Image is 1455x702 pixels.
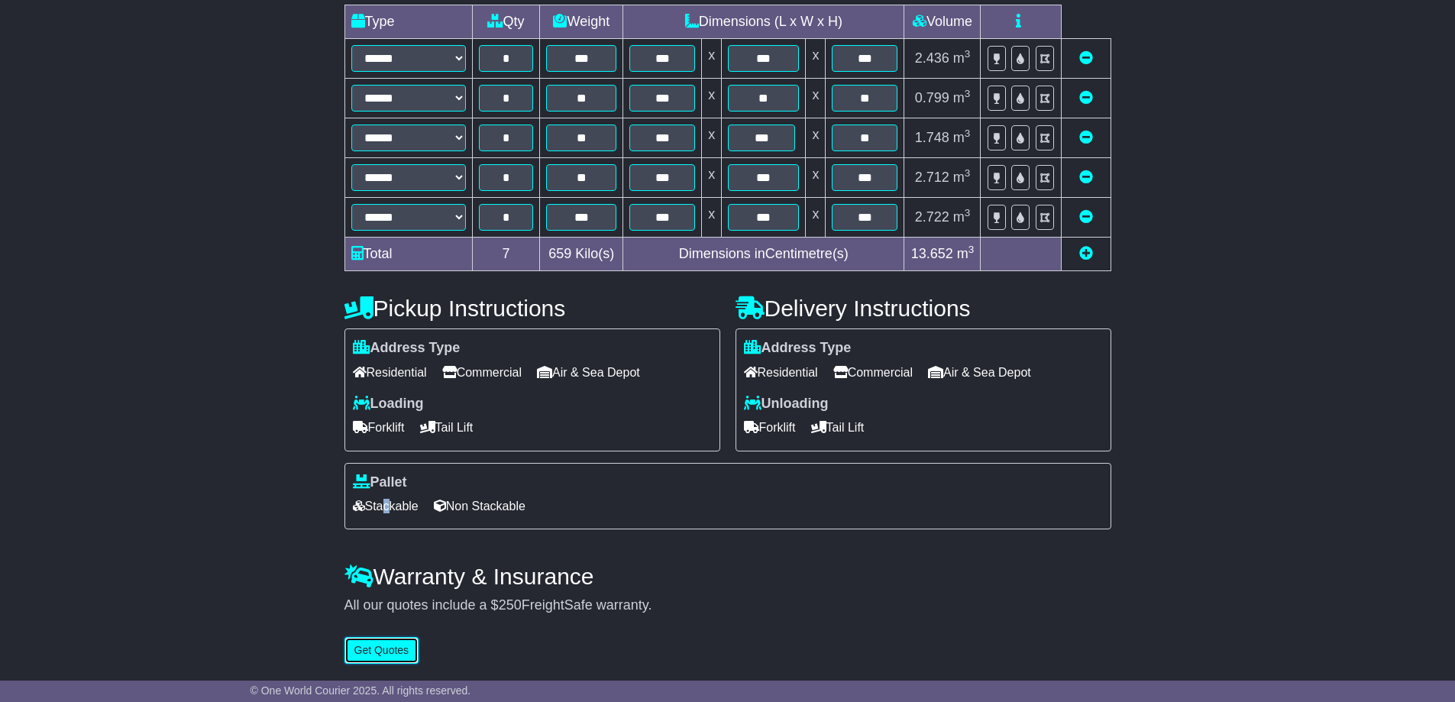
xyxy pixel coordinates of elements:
[806,158,826,198] td: x
[811,416,865,439] span: Tail Lift
[953,130,971,145] span: m
[965,128,971,139] sup: 3
[702,158,722,198] td: x
[915,130,949,145] span: 1.748
[911,246,953,261] span: 13.652
[353,474,407,491] label: Pallet
[420,416,474,439] span: Tail Lift
[1079,170,1093,185] a: Remove this item
[736,296,1111,321] h4: Delivery Instructions
[965,48,971,60] sup: 3
[833,361,913,384] span: Commercial
[434,494,525,518] span: Non Stackable
[353,494,419,518] span: Stackable
[344,5,472,39] td: Type
[499,597,522,613] span: 250
[1079,50,1093,66] a: Remove this item
[702,79,722,118] td: x
[953,170,971,185] span: m
[344,564,1111,589] h4: Warranty & Insurance
[915,209,949,225] span: 2.722
[442,361,522,384] span: Commercial
[915,170,949,185] span: 2.712
[702,118,722,158] td: x
[353,396,424,412] label: Loading
[744,340,852,357] label: Address Type
[965,88,971,99] sup: 3
[965,207,971,218] sup: 3
[1079,130,1093,145] a: Remove this item
[904,5,981,39] td: Volume
[744,396,829,412] label: Unloading
[623,5,904,39] td: Dimensions (L x W x H)
[344,238,472,271] td: Total
[915,50,949,66] span: 2.436
[344,597,1111,614] div: All our quotes include a $ FreightSafe warranty.
[623,238,904,271] td: Dimensions in Centimetre(s)
[540,5,623,39] td: Weight
[1079,246,1093,261] a: Add new item
[702,198,722,238] td: x
[251,684,471,697] span: © One World Courier 2025. All rights reserved.
[353,340,461,357] label: Address Type
[548,246,571,261] span: 659
[968,244,975,255] sup: 3
[806,39,826,79] td: x
[806,118,826,158] td: x
[537,361,640,384] span: Air & Sea Depot
[702,39,722,79] td: x
[744,361,818,384] span: Residential
[915,90,949,105] span: 0.799
[957,246,975,261] span: m
[1079,209,1093,225] a: Remove this item
[953,209,971,225] span: m
[965,167,971,179] sup: 3
[353,416,405,439] span: Forklift
[953,90,971,105] span: m
[472,238,540,271] td: 7
[540,238,623,271] td: Kilo(s)
[744,416,796,439] span: Forklift
[344,637,419,664] button: Get Quotes
[953,50,971,66] span: m
[928,361,1031,384] span: Air & Sea Depot
[806,198,826,238] td: x
[344,296,720,321] h4: Pickup Instructions
[806,79,826,118] td: x
[472,5,540,39] td: Qty
[353,361,427,384] span: Residential
[1079,90,1093,105] a: Remove this item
